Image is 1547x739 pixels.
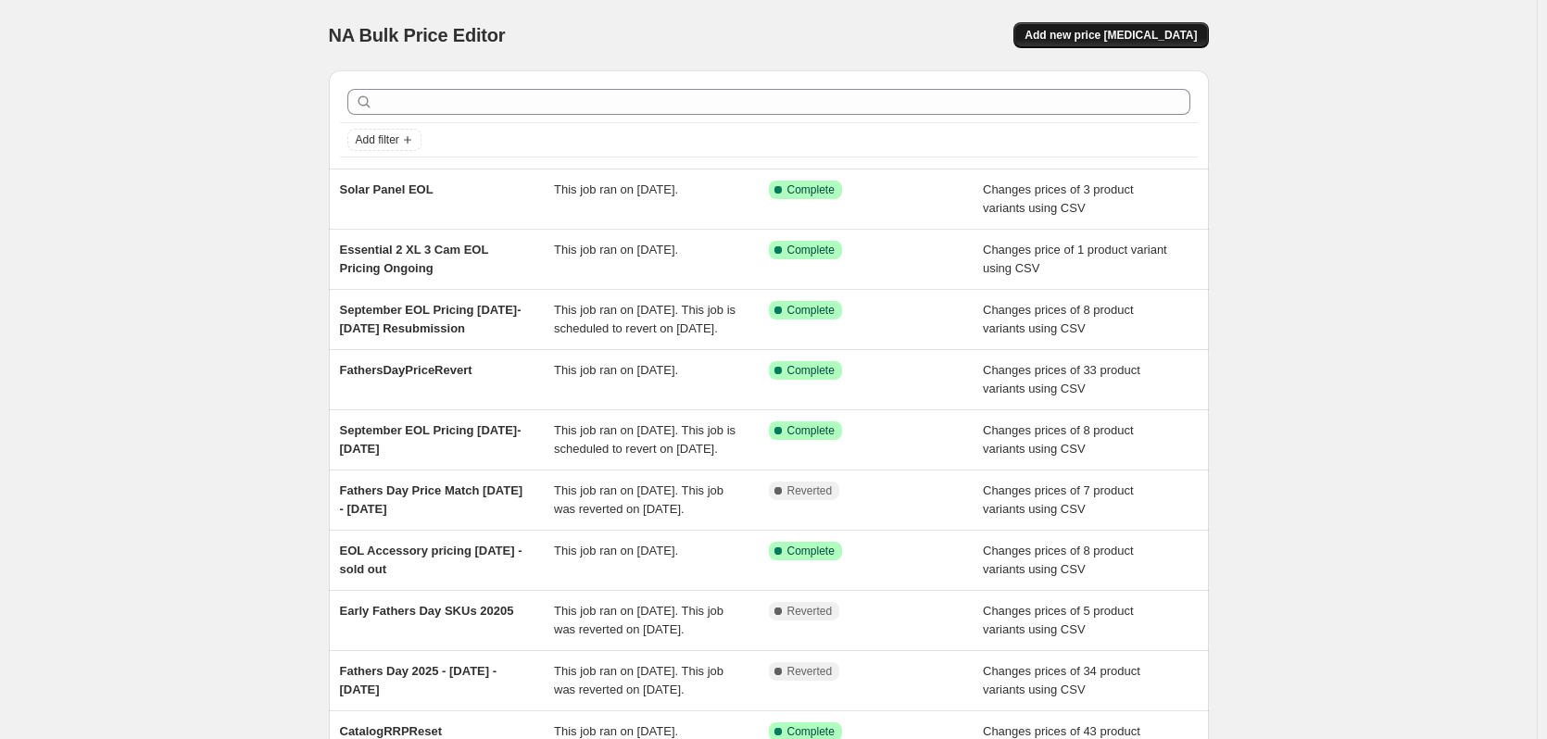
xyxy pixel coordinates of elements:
[983,664,1140,696] span: Changes prices of 34 product variants using CSV
[983,544,1134,576] span: Changes prices of 8 product variants using CSV
[340,423,522,456] span: September EOL Pricing [DATE]-[DATE]
[329,25,506,45] span: NA Bulk Price Editor
[1025,28,1197,43] span: Add new price [MEDICAL_DATA]
[340,182,434,196] span: Solar Panel EOL
[554,604,723,636] span: This job ran on [DATE]. This job was reverted on [DATE].
[787,243,835,257] span: Complete
[787,423,835,438] span: Complete
[340,243,489,275] span: Essential 2 XL 3 Cam EOL Pricing Ongoing
[554,423,736,456] span: This job ran on [DATE]. This job is scheduled to revert on [DATE].
[983,363,1140,395] span: Changes prices of 33 product variants using CSV
[340,544,522,576] span: EOL Accessory pricing [DATE] - sold out
[787,483,833,498] span: Reverted
[554,544,678,557] span: This job ran on [DATE].
[554,664,723,696] span: This job ran on [DATE]. This job was reverted on [DATE].
[787,544,835,558] span: Complete
[787,303,835,318] span: Complete
[787,182,835,197] span: Complete
[347,129,421,151] button: Add filter
[983,423,1134,456] span: Changes prices of 8 product variants using CSV
[340,363,472,377] span: FathersDayPriceRevert
[340,303,522,335] span: September EOL Pricing [DATE]-[DATE] Resubmission
[787,604,833,619] span: Reverted
[983,182,1134,215] span: Changes prices of 3 product variants using CSV
[787,363,835,378] span: Complete
[983,243,1167,275] span: Changes price of 1 product variant using CSV
[983,604,1134,636] span: Changes prices of 5 product variants using CSV
[983,483,1134,516] span: Changes prices of 7 product variants using CSV
[554,243,678,257] span: This job ran on [DATE].
[340,604,514,618] span: Early Fathers Day SKUs 20205
[340,724,443,738] span: CatalogRRPReset
[1013,22,1208,48] button: Add new price [MEDICAL_DATA]
[787,664,833,679] span: Reverted
[554,303,736,335] span: This job ran on [DATE]. This job is scheduled to revert on [DATE].
[554,483,723,516] span: This job ran on [DATE]. This job was reverted on [DATE].
[787,724,835,739] span: Complete
[554,363,678,377] span: This job ran on [DATE].
[983,303,1134,335] span: Changes prices of 8 product variants using CSV
[554,724,678,738] span: This job ran on [DATE].
[340,483,523,516] span: Fathers Day Price Match [DATE] - [DATE]
[554,182,678,196] span: This job ran on [DATE].
[356,132,399,147] span: Add filter
[340,664,497,696] span: Fathers Day 2025 - [DATE] - [DATE]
